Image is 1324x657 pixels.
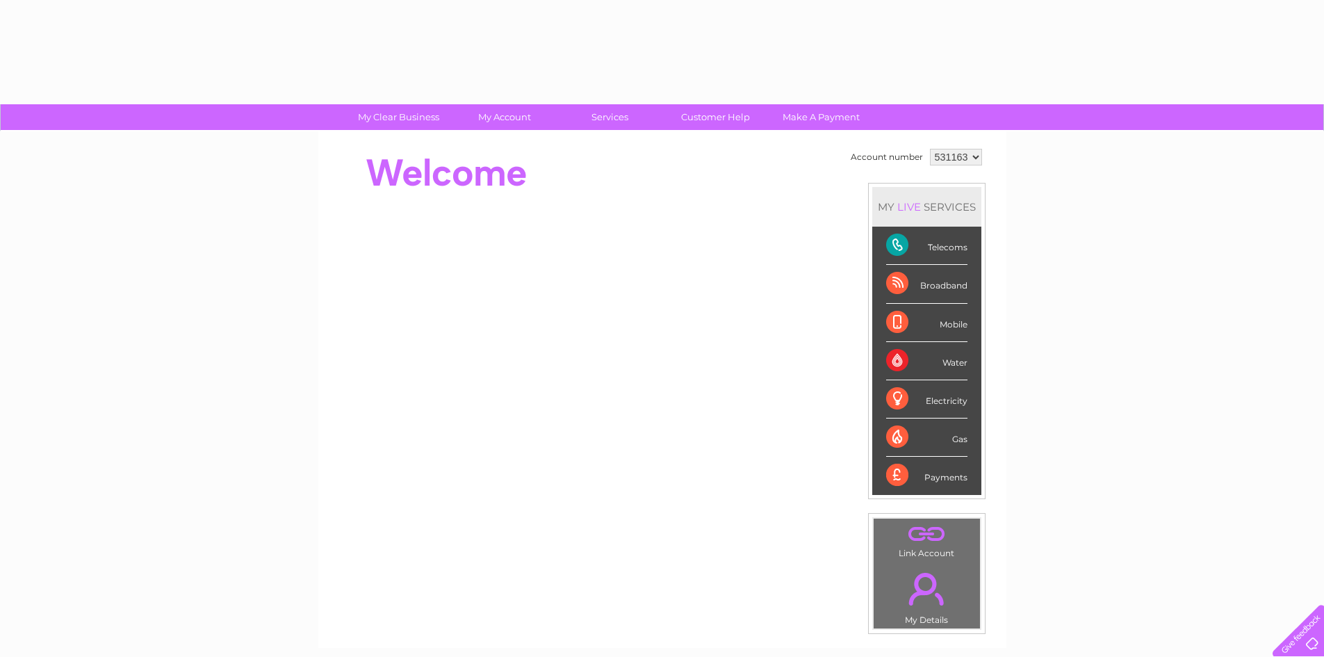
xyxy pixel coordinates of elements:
[877,522,976,546] a: .
[877,565,976,613] a: .
[873,561,981,629] td: My Details
[553,104,667,130] a: Services
[341,104,456,130] a: My Clear Business
[886,304,967,342] div: Mobile
[886,265,967,303] div: Broadband
[847,145,926,169] td: Account number
[872,187,981,227] div: MY SERVICES
[873,518,981,562] td: Link Account
[886,227,967,265] div: Telecoms
[886,380,967,419] div: Electricity
[447,104,562,130] a: My Account
[886,342,967,380] div: Water
[658,104,773,130] a: Customer Help
[886,457,967,494] div: Payments
[764,104,878,130] a: Make A Payment
[894,200,924,213] div: LIVE
[886,419,967,457] div: Gas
